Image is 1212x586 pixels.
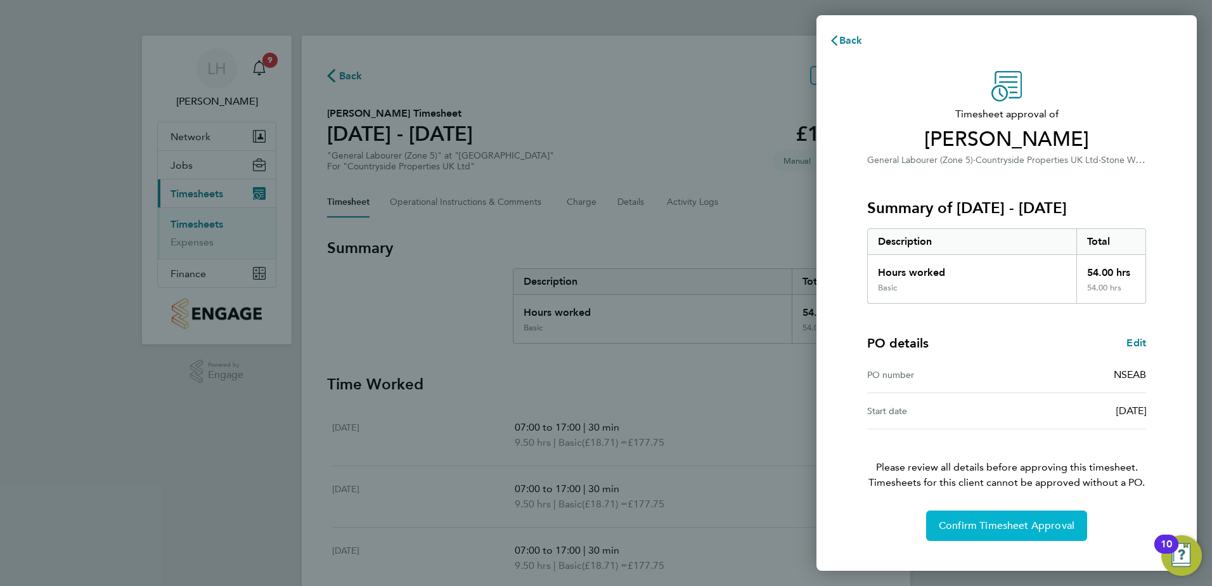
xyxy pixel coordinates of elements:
button: Confirm Timesheet Approval [926,511,1087,541]
h3: Summary of [DATE] - [DATE] [867,198,1146,218]
span: · [1099,155,1101,166]
div: Basic [878,283,897,293]
button: Open Resource Center, 10 new notifications [1161,535,1202,576]
button: Back [816,28,875,53]
span: Timesheet approval of [867,107,1146,122]
div: 54.00 hrs [1076,283,1146,303]
div: PO number [867,367,1007,382]
div: Total [1076,229,1146,254]
div: Start date [867,403,1007,419]
span: NSEAB [1114,368,1146,381]
div: [DATE] [1007,403,1146,419]
div: Description [868,229,1076,254]
div: Hours worked [868,255,1076,283]
span: · [973,155,976,166]
div: 54.00 hrs [1076,255,1146,283]
div: Summary of 18 - 24 Aug 2025 [867,228,1146,304]
span: General Labourer (Zone 5) [867,155,973,166]
span: Back [839,34,863,46]
span: [PERSON_NAME] [867,127,1146,152]
span: Confirm Timesheet Approval [939,519,1074,532]
span: Edit [1126,337,1146,349]
span: Stone Walk - Seabridge [1101,153,1196,166]
a: Edit [1126,335,1146,351]
span: Timesheets for this client cannot be approved without a PO. [852,475,1161,490]
h4: PO details [867,334,929,352]
span: Countryside Properties UK Ltd [976,155,1099,166]
div: 10 [1161,544,1172,561]
p: Please review all details before approving this timesheet. [852,429,1161,490]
